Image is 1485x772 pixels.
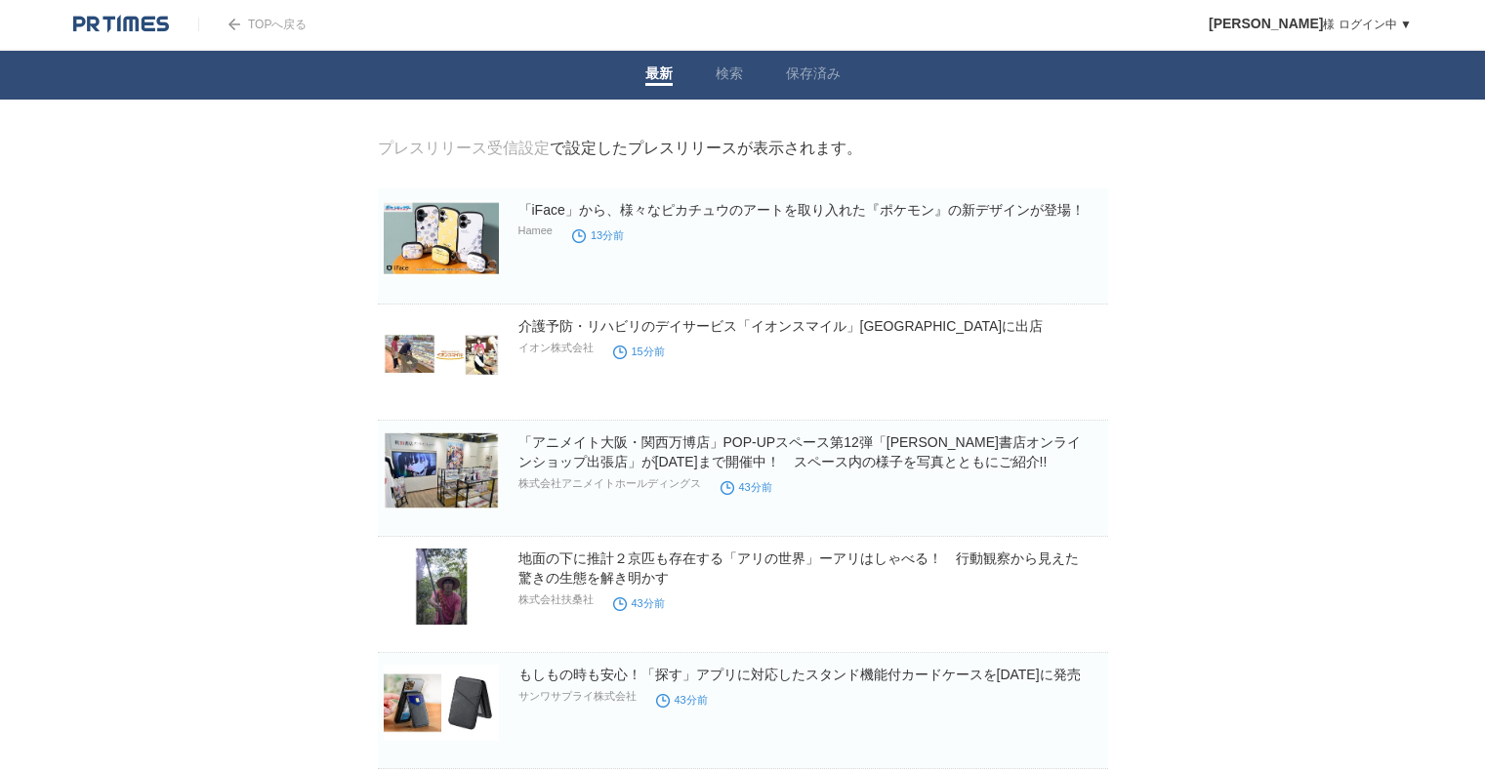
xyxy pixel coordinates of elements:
a: 介護予防・リハビリのデイサービス「イオンスマイル」[GEOGRAPHIC_DATA]に出店 [518,318,1044,334]
a: TOPへ戻る [198,18,307,31]
time: 43分前 [721,481,772,493]
div: で設定したプレスリリースが表示されます。 [378,139,862,159]
p: イオン株式会社 [518,341,594,355]
img: 「アニメイト大阪・関西万博店」POP-UPスペース第12弾「秋田書店オンラインショップ出張店」が9月25日まで開催中！ スペース内の様子を写真とともにご紹介!! [384,432,499,508]
time: 43分前 [656,694,708,706]
a: プレスリリース受信設定 [378,140,550,156]
p: 株式会社扶桑社 [518,592,594,607]
img: もしもの時も安心！「探す」アプリに対応したスタンド機能付カードケースを9月16日に発売 [384,665,499,741]
p: 株式会社アニメイトホールディングス [518,476,701,491]
img: 介護予防・リハビリのデイサービス「イオンスマイル」三重県に出店 [384,316,499,392]
a: 保存済み [786,65,841,86]
a: 地面の下に推計２京匹も存在する「アリの世界」ーアリはしゃべる！ 行動観察から見えた驚きの生態を解き明かす [518,550,1079,586]
a: 検索 [716,65,743,86]
a: [PERSON_NAME]様 ログイン中 ▼ [1209,18,1412,31]
a: 最新 [645,65,673,86]
p: Hamee [518,224,553,236]
a: 「アニメイト大阪・関西万博店」POP-UPスペース第12弾「[PERSON_NAME]書店オンラインショップ出張店」が[DATE]まで開催中！ スペース内の様子を写真とともにご紹介!! [518,434,1081,469]
a: 「iFace」から、様々なピカチュウのアートを取り入れた『ポケモン』の新デザインが登場！ [518,202,1085,218]
span: [PERSON_NAME] [1209,16,1323,31]
img: 「iFace」から、様々なピカチュウのアートを取り入れた『ポケモン』の新デザインが登場！ [384,200,499,276]
a: もしもの時も安心！「探す」アプリに対応したスタンド機能付カードケースを[DATE]に発売 [518,667,1081,682]
time: 13分前 [572,229,624,241]
time: 15分前 [613,345,665,357]
p: サンワサプライ株式会社 [518,689,637,704]
img: 地面の下に推計２京匹も存在する「アリの世界」ーアリはしゃべる！ 行動観察から見えた驚きの生態を解き明かす [384,549,499,625]
img: logo.png [73,15,169,34]
img: arrow.png [228,19,240,30]
time: 43分前 [613,597,665,609]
